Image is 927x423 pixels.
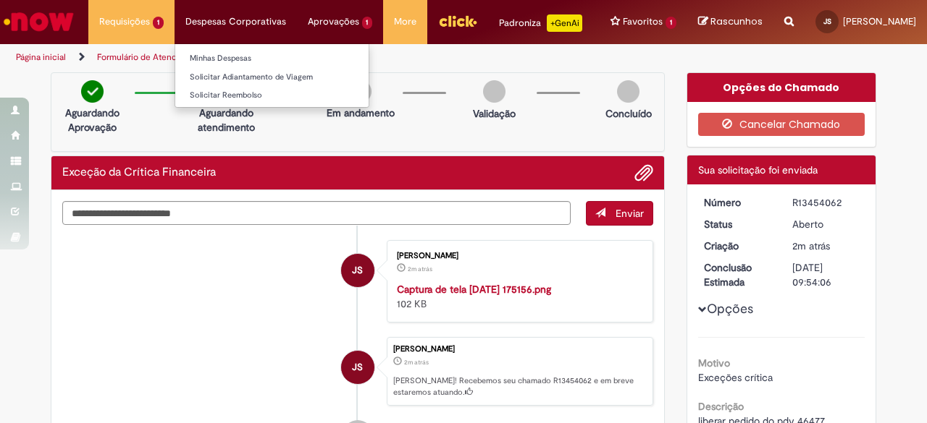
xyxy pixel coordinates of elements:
span: Rascunhos [710,14,763,28]
button: Adicionar anexos [634,163,653,182]
p: Concluído [605,106,652,121]
div: [PERSON_NAME] [397,252,638,260]
h2: Exceção da Crítica Financeira Histórico de tíquete [62,166,216,179]
img: img-circle-grey.png [483,80,506,103]
dt: Conclusão Estimada [693,260,782,289]
b: Motivo [698,356,730,369]
ul: Trilhas de página [11,44,607,71]
dt: Status [693,217,782,231]
p: [PERSON_NAME]! Recebemos seu chamado R13454062 e em breve estaremos atuando. [393,375,645,398]
a: Página inicial [16,51,66,63]
span: 1 [153,17,164,29]
span: Requisições [99,14,150,29]
span: JS [352,350,363,385]
li: Jessica Fabyane Oliveira Dos Santos [62,337,653,406]
p: Em andamento [327,106,395,120]
p: Aguardando Aprovação [57,106,127,134]
dt: Criação [693,239,782,253]
span: Enviar [616,207,644,220]
img: ServiceNow [1,7,76,36]
div: 27/08/2025 17:54:03 [792,239,860,253]
button: Enviar [586,201,653,226]
div: Aberto [792,217,860,231]
ul: Despesas Corporativas [175,43,369,108]
button: Cancelar Chamado [698,113,865,136]
span: Despesas Corporativas [185,14,286,29]
span: Favoritos [623,14,663,29]
dt: Número [693,195,782,210]
a: Formulário de Atendimento [97,51,204,63]
a: Solicitar Reembolso [175,87,369,103]
div: [PERSON_NAME] [393,345,645,354]
div: Jessica Fabyane Oliveira Dos Santos [341,254,374,287]
a: Captura de tela [DATE] 175156.png [397,283,551,296]
img: click_logo_yellow_360x200.png [438,10,477,32]
span: 2m atrás [404,358,429,367]
div: [DATE] 09:54:06 [792,260,860,289]
span: Aprovações [308,14,359,29]
p: +GenAi [547,14,582,32]
div: R13454062 [792,195,860,210]
time: 27/08/2025 17:54:03 [404,358,429,367]
span: Sua solicitação foi enviada [698,163,818,176]
a: Rascunhos [698,15,763,29]
img: check-circle-green.png [81,80,104,103]
span: 1 [362,17,373,29]
p: Aguardando atendimento [191,106,261,134]
span: 2m atrás [408,265,432,273]
span: [PERSON_NAME] [843,15,916,27]
div: 102 KB [397,282,638,311]
a: Minhas Despesas [175,51,369,67]
a: Solicitar Adiantamento de Viagem [175,69,369,85]
span: 2m atrás [792,239,830,252]
img: img-circle-grey.png [617,80,639,103]
span: JS [352,253,363,288]
span: Exceções crítica [698,371,773,384]
p: Validação [473,106,516,121]
textarea: Digite sua mensagem aqui... [62,201,571,225]
time: 27/08/2025 17:53:32 [408,265,432,273]
div: Opções do Chamado [687,73,876,102]
span: JS [823,17,831,26]
span: More [394,14,416,29]
span: 1 [666,17,676,29]
div: Padroniza [499,14,582,32]
div: Jessica Fabyane Oliveira Dos Santos [341,351,374,384]
b: Descrição [698,400,744,413]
